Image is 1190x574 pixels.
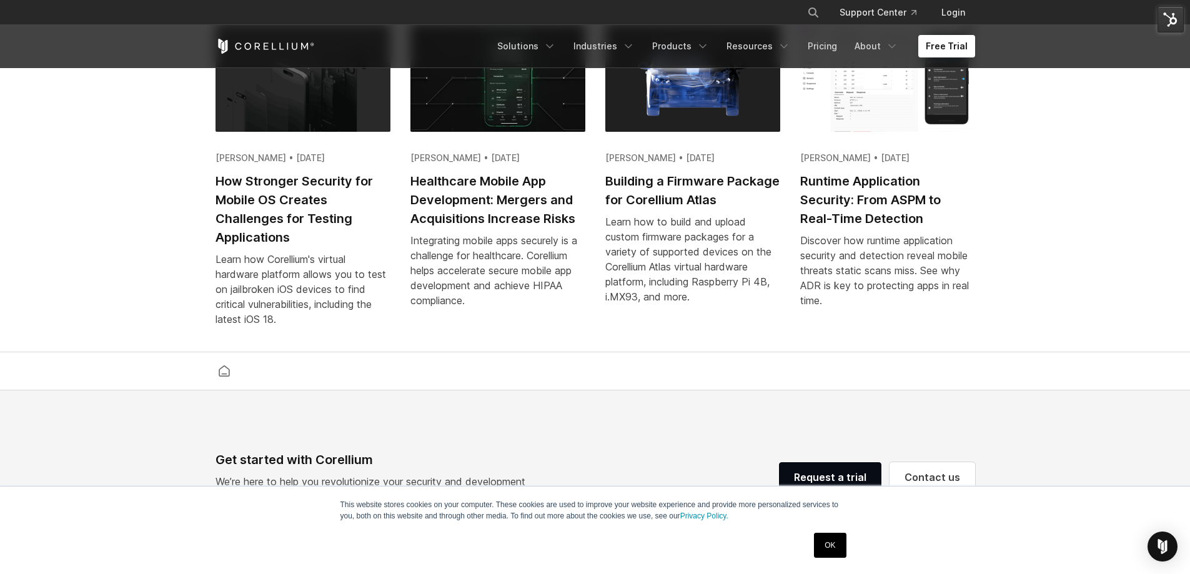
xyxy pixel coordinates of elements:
a: Pricing [800,35,845,57]
p: This website stores cookies on your computer. These cookies are used to improve your website expe... [340,499,850,522]
div: Navigation Menu [792,1,975,24]
div: Navigation Menu [490,35,975,57]
img: HubSpot Tools Menu Toggle [1158,6,1184,32]
a: Contact us [890,462,975,492]
a: Solutions [490,35,563,57]
a: Corellium home [213,362,236,380]
h2: Healthcare Mobile App Development: Mergers and Acquisitions Increase Risks [410,172,585,228]
div: [PERSON_NAME] • [DATE] [216,152,390,164]
a: Resources [719,35,798,57]
button: Search [802,1,825,24]
a: About [847,35,906,57]
a: Building a Firmware Package for Corellium Atlas [PERSON_NAME] • [DATE] Building a Firmware Packag... [605,23,780,319]
a: Healthcare Mobile App Development: Mergers and Acquisitions Increase Risks [PERSON_NAME] • [DATE]... [410,23,585,323]
h2: Building a Firmware Package for Corellium Atlas [605,172,780,209]
img: Building a Firmware Package for Corellium Atlas [605,23,780,132]
a: Industries [566,35,642,57]
img: Runtime Application Security: From ASPM to Real-Time Detection [800,23,975,132]
div: Learn how to build and upload custom firmware packages for a variety of supported devices on the ... [605,214,780,304]
a: Login [931,1,975,24]
a: Runtime Application Security: From ASPM to Real-Time Detection [PERSON_NAME] • [DATE] Runtime App... [800,23,975,323]
div: Learn how Corellium's virtual hardware platform allows you to test on jailbroken iOS devices to f... [216,252,390,327]
a: Privacy Policy. [680,512,728,520]
div: Open Intercom Messenger [1148,532,1178,562]
a: Corellium Home [216,39,315,54]
div: [PERSON_NAME] • [DATE] [800,152,975,164]
img: Healthcare Mobile App Development: Mergers and Acquisitions Increase Risks [410,23,585,132]
a: OK [814,533,846,558]
div: Discover how runtime application security and detection reveal mobile threats static scans miss. ... [800,233,975,308]
a: How Stronger Security for Mobile OS Creates Challenges for Testing Applications [PERSON_NAME] • [... [216,23,390,342]
a: Request a trial [779,462,881,492]
a: Products [645,35,716,57]
div: [PERSON_NAME] • [DATE] [410,152,585,164]
p: We’re here to help you revolutionize your security and development practices with pioneering tech... [216,474,535,504]
a: Free Trial [918,35,975,57]
div: [PERSON_NAME] • [DATE] [605,152,780,164]
div: Get started with Corellium [216,450,535,469]
h2: How Stronger Security for Mobile OS Creates Challenges for Testing Applications [216,172,390,247]
div: Integrating mobile apps securely is a challenge for healthcare. Corellium helps accelerate secure... [410,233,585,308]
h2: Runtime Application Security: From ASPM to Real-Time Detection [800,172,975,228]
img: How Stronger Security for Mobile OS Creates Challenges for Testing Applications [216,23,390,132]
a: Support Center [830,1,926,24]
